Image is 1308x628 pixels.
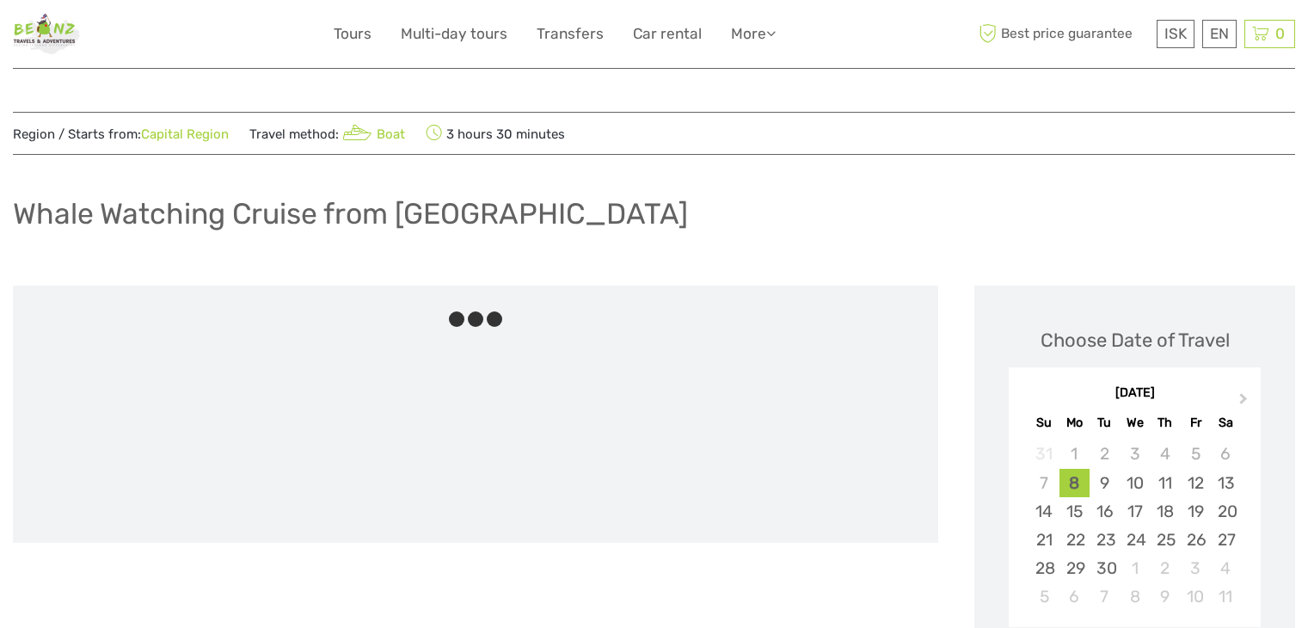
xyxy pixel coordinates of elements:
span: 3 hours 30 minutes [426,121,565,145]
div: EN [1202,20,1237,48]
div: Choose Thursday, September 25th, 2025 [1150,526,1180,554]
div: Not available Monday, September 1st, 2025 [1059,440,1090,468]
div: Choose Wednesday, October 1st, 2025 [1120,554,1150,582]
div: Not available Sunday, September 7th, 2025 [1029,469,1059,497]
div: Choose Wednesday, September 24th, 2025 [1120,526,1150,554]
div: Choose Friday, September 19th, 2025 [1180,497,1210,526]
div: Choose Thursday, October 9th, 2025 [1150,582,1180,611]
span: 0 [1273,25,1287,42]
div: Choose Saturday, September 27th, 2025 [1211,526,1241,554]
div: Tu [1090,411,1120,434]
a: Transfers [537,22,604,46]
div: Choose Sunday, October 5th, 2025 [1029,582,1059,611]
div: Su [1029,411,1059,434]
a: Tours [334,22,372,46]
div: Choose Tuesday, September 9th, 2025 [1090,469,1120,497]
div: Choose Monday, September 15th, 2025 [1059,497,1090,526]
div: Choose Saturday, September 20th, 2025 [1211,497,1241,526]
div: Choose Tuesday, September 30th, 2025 [1090,554,1120,582]
div: Choose Monday, October 6th, 2025 [1059,582,1090,611]
div: Not available Thursday, September 4th, 2025 [1150,440,1180,468]
div: Choose Sunday, September 14th, 2025 [1029,497,1059,526]
div: Not available Wednesday, September 3rd, 2025 [1120,440,1150,468]
div: Choose Thursday, September 11th, 2025 [1150,469,1180,497]
div: Choose Friday, September 12th, 2025 [1180,469,1210,497]
div: Choose Date of Travel [1041,327,1230,354]
div: Choose Saturday, October 11th, 2025 [1211,582,1241,611]
div: [DATE] [1009,385,1261,403]
div: Choose Saturday, October 4th, 2025 [1211,554,1241,582]
div: Choose Wednesday, September 10th, 2025 [1120,469,1150,497]
div: Choose Wednesday, September 17th, 2025 [1120,497,1150,526]
div: Sa [1211,411,1241,434]
a: Boat [339,126,405,142]
a: More [731,22,776,46]
div: We [1120,411,1150,434]
div: Mo [1059,411,1090,434]
span: Travel method: [249,121,405,145]
button: Next Month [1231,389,1259,416]
div: Choose Sunday, September 28th, 2025 [1029,554,1059,582]
div: Choose Tuesday, September 23rd, 2025 [1090,526,1120,554]
div: Not available Tuesday, September 2nd, 2025 [1090,440,1120,468]
h1: Whale Watching Cruise from [GEOGRAPHIC_DATA] [13,196,688,231]
div: Fr [1180,411,1210,434]
div: Choose Friday, October 3rd, 2025 [1180,554,1210,582]
div: Choose Monday, September 29th, 2025 [1059,554,1090,582]
a: Car rental [633,22,702,46]
div: Choose Saturday, September 13th, 2025 [1211,469,1241,497]
div: Choose Wednesday, October 8th, 2025 [1120,582,1150,611]
div: Not available Sunday, August 31st, 2025 [1029,440,1059,468]
div: Choose Tuesday, October 7th, 2025 [1090,582,1120,611]
span: ISK [1164,25,1187,42]
div: Choose Sunday, September 21st, 2025 [1029,526,1059,554]
a: Multi-day tours [401,22,507,46]
a: Capital Region [141,126,229,142]
div: Choose Monday, September 22nd, 2025 [1059,526,1090,554]
div: Choose Tuesday, September 16th, 2025 [1090,497,1120,526]
span: Best price guarantee [974,20,1152,48]
div: Th [1150,411,1180,434]
span: Region / Starts from: [13,126,229,144]
div: Choose Thursday, September 18th, 2025 [1150,497,1180,526]
div: Choose Friday, October 10th, 2025 [1180,582,1210,611]
img: 1598-dd87be38-8058-414b-8777-4cf53ab65514_logo_small.jpg [13,13,81,55]
div: Choose Friday, September 26th, 2025 [1180,526,1210,554]
div: Choose Monday, September 8th, 2025 [1059,469,1090,497]
div: Not available Friday, September 5th, 2025 [1180,440,1210,468]
div: month 2025-09 [1015,440,1256,611]
div: Not available Saturday, September 6th, 2025 [1211,440,1241,468]
div: Choose Thursday, October 2nd, 2025 [1150,554,1180,582]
